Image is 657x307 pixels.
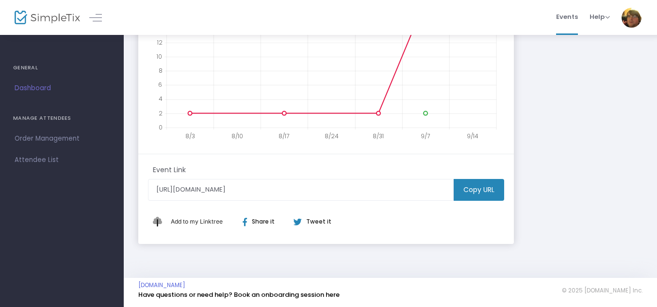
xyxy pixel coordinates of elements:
[159,95,163,103] text: 4
[556,4,578,29] span: Events
[233,217,293,226] div: Share it
[153,165,186,175] m-panel-subtitle: Event Link
[156,52,162,61] text: 10
[185,132,195,140] text: 8/3
[13,58,111,78] h4: GENERAL
[138,281,185,289] a: [DOMAIN_NAME]
[13,109,111,128] h4: MANAGE ATTENDEES
[325,132,339,140] text: 8/24
[284,217,336,226] div: Tweet it
[562,287,642,294] span: © 2025 [DOMAIN_NAME] Inc.
[159,123,163,131] text: 0
[153,217,168,226] img: linktree
[168,210,225,233] button: Add This to My Linktree
[171,218,223,225] span: Add to my Linktree
[231,132,243,140] text: 8/10
[159,66,163,75] text: 8
[138,290,340,299] a: Have questions or need help? Book an onboarding session here
[590,12,610,21] span: Help
[159,109,163,117] text: 2
[373,132,384,140] text: 8/31
[279,132,289,140] text: 8/17
[454,179,504,201] m-button: Copy URL
[15,154,109,166] span: Attendee List
[15,132,109,145] span: Order Management
[15,82,109,95] span: Dashboard
[467,132,478,140] text: 9/14
[157,38,163,46] text: 12
[421,132,430,140] text: 9/7
[158,81,162,89] text: 6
